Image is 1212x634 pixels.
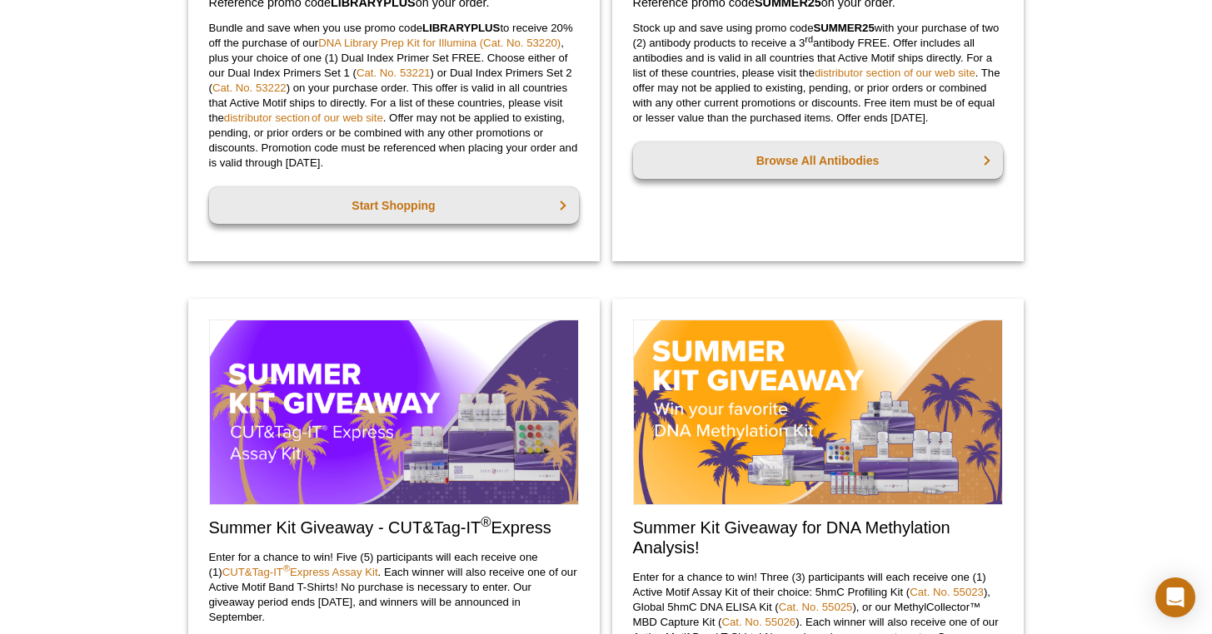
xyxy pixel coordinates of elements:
[722,616,796,628] a: Cat. No. 55026
[209,550,579,625] p: Enter for a chance to win! Five (5) participants will each receive one (1) . Each winner will als...
[481,514,491,530] sup: ®
[422,22,500,34] strong: LIBRARYPLUS
[814,22,875,34] strong: SUMMER25
[224,111,383,124] a: distributor section of our web site
[357,67,431,79] a: Cat. No. 53221
[779,601,853,613] a: Cat. No. 55025
[212,82,287,94] a: Cat. No. 53222
[633,518,1003,557] h2: Summer Kit Giveaway for DNA Methylation Analysis!
[805,33,813,43] sup: rd
[318,37,561,49] a: DNA Library Prep Kit for Illumina (Cat. No. 53220)
[209,518,579,537] h2: Summer Kit Giveaway - CUT&Tag-IT Express
[209,319,579,505] img: CUT&Tag-IT Express Giveaway
[209,187,579,224] a: Start Shopping
[222,566,378,578] a: CUT&Tag-IT®Express Assay Kit
[283,562,290,572] sup: ®
[633,319,1003,505] img: DNA Methylation Kit Giveaway
[209,21,579,171] p: Bundle and save when you use promo code to receive 20% off the purchase of our , plus your choice...
[633,142,1003,179] a: Browse All Antibodies
[815,67,975,79] a: distributor section of our web site
[910,586,984,598] a: Cat. No. 55023
[633,21,1003,126] p: Stock up and save using promo code with your purchase of two (2) antibody products to receive a 3...
[1155,577,1195,617] div: Open Intercom Messenger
